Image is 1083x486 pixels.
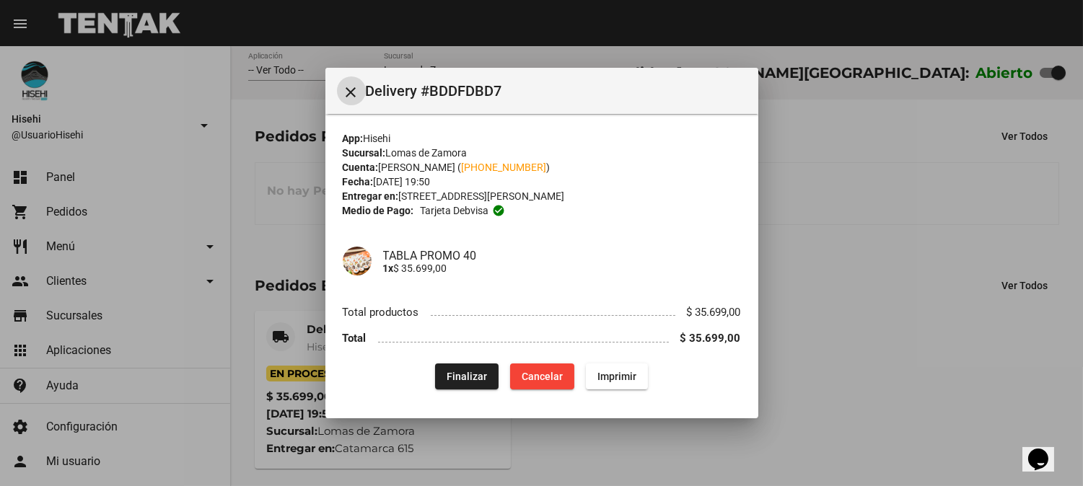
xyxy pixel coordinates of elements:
div: [STREET_ADDRESS][PERSON_NAME] [343,189,741,203]
span: Delivery #BDDFDBD7 [366,79,747,102]
div: [DATE] 19:50 [343,174,741,189]
strong: Medio de Pago: [343,203,414,218]
a: [PHONE_NUMBER] [462,162,547,173]
div: Hisehi [343,131,741,146]
mat-icon: check_circle [492,204,505,217]
div: [PERSON_NAME] ( ) [343,160,741,174]
strong: App: [343,133,364,144]
strong: Fecha: [343,176,374,187]
button: Cerrar [337,76,366,105]
img: 233f921c-6f6e-4fc6-b68a-eefe42c7556a.jpg [343,247,372,275]
li: Total $ 35.699,00 [343,325,741,352]
button: Cancelar [510,363,574,389]
strong: Cuenta: [343,162,379,173]
button: Finalizar [435,363,499,389]
div: Lomas de Zamora [343,146,741,160]
span: Cancelar [522,371,563,382]
button: Imprimir [586,363,648,389]
span: Finalizar [447,371,487,382]
p: $ 35.699,00 [383,262,741,274]
strong: Sucursal: [343,147,386,159]
span: Tarjeta debvisa [420,203,488,218]
span: Imprimir [597,371,636,382]
iframe: chat widget [1022,428,1069,472]
mat-icon: Cerrar [343,84,360,101]
strong: Entregar en: [343,190,399,202]
li: Total productos $ 35.699,00 [343,299,741,325]
h4: TABLA PROMO 40 [383,249,741,262]
b: 1x [383,262,394,274]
